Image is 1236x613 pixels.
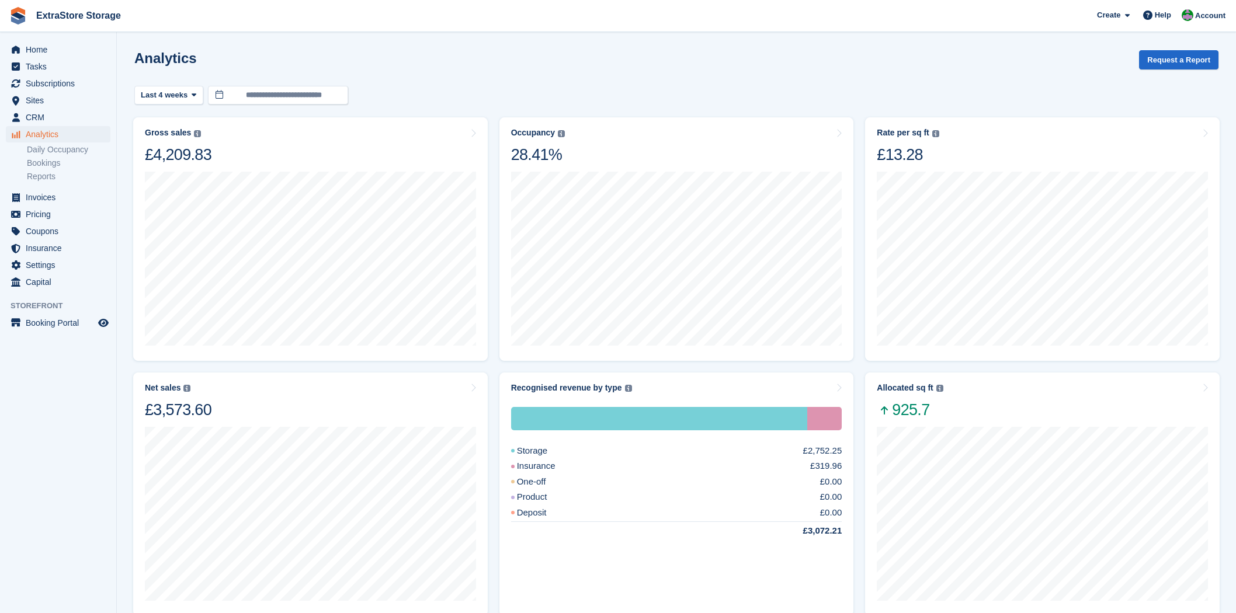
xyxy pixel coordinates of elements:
button: Last 4 weeks [134,86,203,105]
span: Capital [26,274,96,290]
div: Occupancy [511,128,555,138]
div: £2,752.25 [803,444,842,458]
span: Account [1195,10,1225,22]
div: Product [511,490,575,504]
div: Allocated sq ft [877,383,933,393]
img: icon-info-grey-7440780725fd019a000dd9b08b2336e03edf1995a4989e88bcd33f0948082b44.svg [932,130,939,137]
div: £0.00 [820,490,842,504]
span: Invoices [26,189,96,206]
img: icon-info-grey-7440780725fd019a000dd9b08b2336e03edf1995a4989e88bcd33f0948082b44.svg [625,385,632,392]
span: CRM [26,109,96,126]
div: £0.00 [820,506,842,520]
div: £13.28 [877,145,939,165]
a: Preview store [96,316,110,330]
span: Subscriptions [26,75,96,92]
span: Analytics [26,126,96,142]
a: Daily Occupancy [27,144,110,155]
a: menu [6,257,110,273]
div: £4,209.83 [145,145,211,165]
h2: Analytics [134,50,197,66]
span: Home [26,41,96,58]
span: Help [1155,9,1171,21]
span: Last 4 weeks [141,89,188,101]
span: Tasks [26,58,96,75]
div: One-off [511,475,574,489]
div: £319.96 [810,459,842,473]
span: Create [1097,9,1120,21]
span: Insurance [26,240,96,256]
div: £3,072.21 [775,524,842,538]
img: icon-info-grey-7440780725fd019a000dd9b08b2336e03edf1995a4989e88bcd33f0948082b44.svg [558,130,565,137]
a: menu [6,206,110,222]
div: £0.00 [820,475,842,489]
span: Settings [26,257,96,273]
div: Storage [511,407,808,430]
div: Recognised revenue by type [511,383,622,393]
span: 925.7 [877,400,943,420]
span: Pricing [26,206,96,222]
img: Grant Daniel [1182,9,1193,21]
a: menu [6,315,110,331]
div: Rate per sq ft [877,128,929,138]
div: Gross sales [145,128,191,138]
div: Net sales [145,383,180,393]
div: Insurance [511,459,584,473]
a: menu [6,109,110,126]
a: Reports [27,171,110,182]
span: Storefront [11,300,116,312]
a: menu [6,223,110,239]
img: icon-info-grey-7440780725fd019a000dd9b08b2336e03edf1995a4989e88bcd33f0948082b44.svg [194,130,201,137]
img: icon-info-grey-7440780725fd019a000dd9b08b2336e03edf1995a4989e88bcd33f0948082b44.svg [183,385,190,392]
a: Bookings [27,158,110,169]
a: menu [6,41,110,58]
a: menu [6,58,110,75]
span: Sites [26,92,96,109]
span: Booking Portal [26,315,96,331]
img: icon-info-grey-7440780725fd019a000dd9b08b2336e03edf1995a4989e88bcd33f0948082b44.svg [936,385,943,392]
a: menu [6,92,110,109]
a: menu [6,240,110,256]
a: menu [6,189,110,206]
a: menu [6,126,110,142]
a: ExtraStore Storage [32,6,126,25]
button: Request a Report [1139,50,1218,69]
span: Coupons [26,223,96,239]
a: menu [6,75,110,92]
img: stora-icon-8386f47178a22dfd0bd8f6a31ec36ba5ce8667c1dd55bd0f319d3a0aa187defe.svg [9,7,27,25]
a: menu [6,274,110,290]
div: £3,573.60 [145,400,211,420]
div: Deposit [511,506,575,520]
div: Insurance [807,407,842,430]
div: 28.41% [511,145,565,165]
div: Storage [511,444,576,458]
